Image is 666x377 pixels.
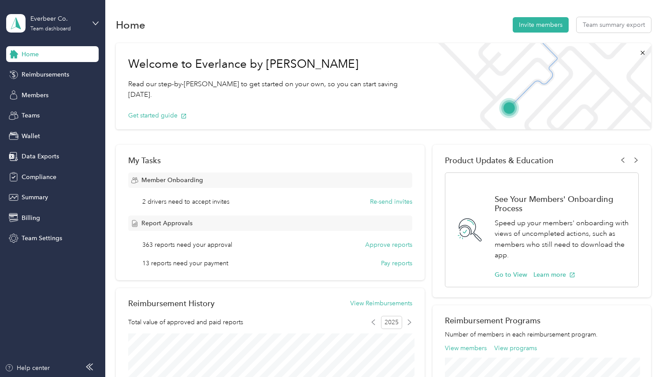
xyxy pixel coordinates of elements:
span: Report Approvals [141,219,192,228]
span: Summary [22,193,48,202]
button: Get started guide [128,111,187,120]
span: Wallet [22,132,40,141]
button: Re-send invites [370,197,412,206]
button: Help center [5,363,50,373]
button: Approve reports [365,240,412,249]
button: View programs [494,344,537,353]
h2: Reimbursement History [128,299,215,308]
span: Teams [22,111,40,120]
button: Invite members [513,17,569,33]
span: 13 reports need your payment [142,259,228,268]
p: Read our step-by-[PERSON_NAME] to get started on your own, so you can start saving [DATE]. [128,79,417,100]
span: Member Onboarding [141,176,203,185]
button: Learn more [533,270,575,279]
span: Members [22,91,48,100]
button: Go to View [495,270,527,279]
span: 2 drivers need to accept invites [142,197,229,206]
span: Product Updates & Education [445,156,554,165]
button: View Reimbursements [350,299,412,308]
span: Reimbursements [22,70,69,79]
p: Speed up your members' onboarding with views of uncompleted actions, such as members who still ne... [495,218,629,261]
h2: Reimbursement Programs [445,316,639,325]
span: Team Settings [22,234,62,243]
span: Compliance [22,172,56,182]
h1: See Your Members' Onboarding Process [495,194,629,213]
div: Everbeer Co. [30,14,85,23]
div: Team dashboard [30,26,71,32]
iframe: Everlance-gr Chat Button Frame [617,328,666,377]
button: View members [445,344,487,353]
span: Billing [22,213,40,223]
span: Home [22,50,39,59]
h1: Home [116,20,145,29]
h1: Welcome to Everlance by [PERSON_NAME] [128,57,417,71]
img: Welcome to everlance [429,43,651,129]
span: 2025 [381,316,402,329]
button: Pay reports [381,259,412,268]
span: Total value of approved and paid reports [128,318,243,327]
p: Number of members in each reimbursement program. [445,330,639,339]
button: Team summary export [577,17,651,33]
div: My Tasks [128,156,412,165]
span: 363 reports need your approval [142,240,232,249]
span: Data Exports [22,152,59,161]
